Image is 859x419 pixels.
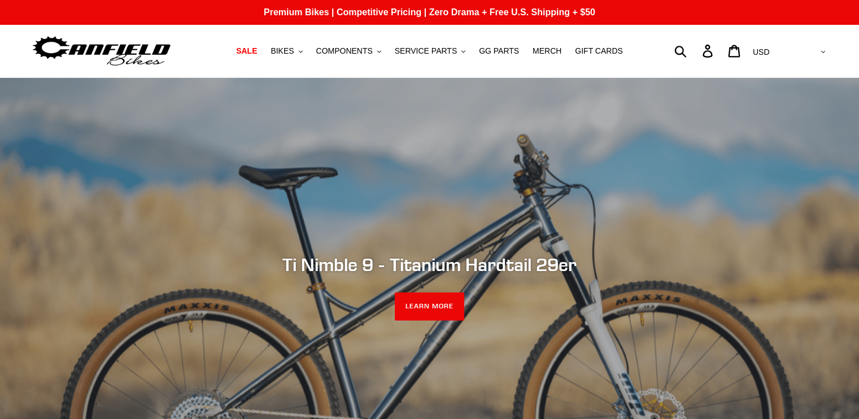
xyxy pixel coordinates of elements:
[316,46,373,56] span: COMPONENTS
[479,46,519,56] span: GG PARTS
[31,33,172,69] img: Canfield Bikes
[389,43,471,59] button: SERVICE PARTS
[311,43,387,59] button: COMPONENTS
[271,46,294,56] span: BIKES
[473,43,525,59] a: GG PARTS
[122,254,738,275] h2: Ti Nimble 9 - Titanium Hardtail 29er
[681,38,709,63] input: Search
[230,43,263,59] a: SALE
[533,46,561,56] span: MERCH
[395,293,464,321] a: LEARN MORE
[569,43,629,59] a: GIFT CARDS
[395,46,457,56] span: SERVICE PARTS
[527,43,567,59] a: MERCH
[265,43,308,59] button: BIKES
[236,46,257,56] span: SALE
[575,46,623,56] span: GIFT CARDS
